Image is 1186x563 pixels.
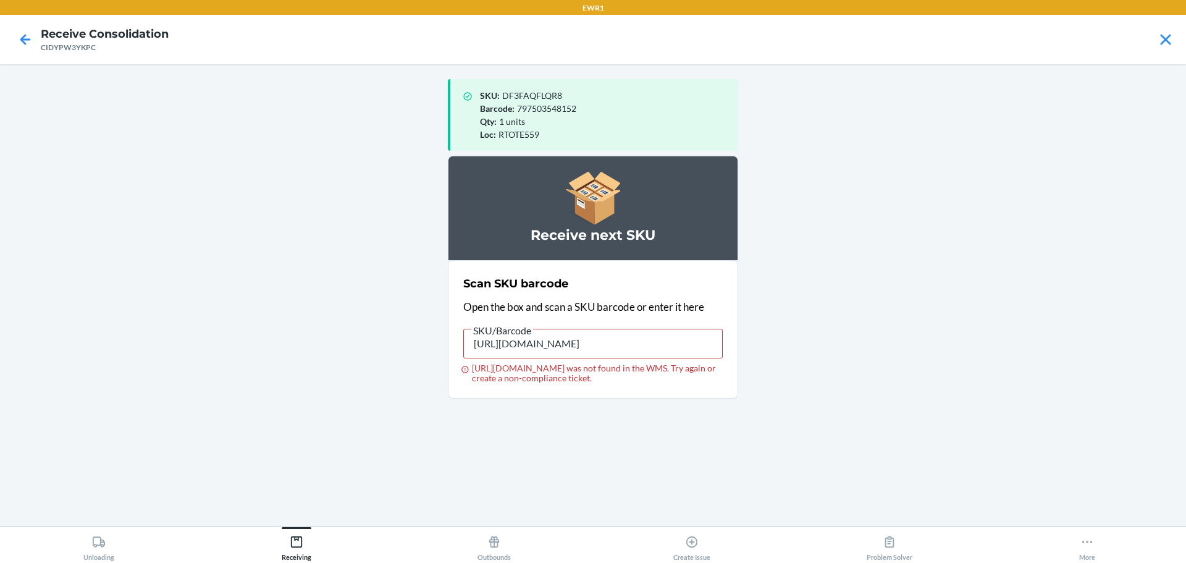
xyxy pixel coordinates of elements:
[499,116,525,127] span: 1 units
[582,2,604,14] p: EWR1
[41,26,169,42] h4: Receive Consolidation
[463,276,568,292] h2: Scan SKU barcode
[463,226,723,245] h3: Receive next SKU
[395,527,593,561] button: Outbounds
[867,530,912,561] div: Problem Solver
[480,116,497,127] span: Qty :
[988,527,1186,561] button: More
[463,299,723,315] p: Open the box and scan a SKU barcode or enter it here
[673,530,710,561] div: Create Issue
[198,527,395,561] button: Receiving
[480,103,515,114] span: Barcode :
[83,530,114,561] div: Unloading
[791,527,988,561] button: Problem Solver
[480,129,496,140] span: Loc :
[463,329,723,358] input: SKU/Barcode [URL][DOMAIN_NAME] was not found in the WMS. Try again or create a non-compliance tic...
[480,90,500,101] span: SKU :
[463,363,723,383] div: [URL][DOMAIN_NAME] was not found in the WMS. Try again or create a non-compliance ticket.
[41,42,169,53] div: CIDYPW3YKPC
[477,530,511,561] div: Outbounds
[1079,530,1095,561] div: More
[282,530,311,561] div: Receiving
[517,103,576,114] span: 797503548152
[502,90,562,101] span: DF3FAQFLQR8
[498,129,539,140] span: RTOTE559
[471,324,533,337] span: SKU/Barcode
[593,527,791,561] button: Create Issue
